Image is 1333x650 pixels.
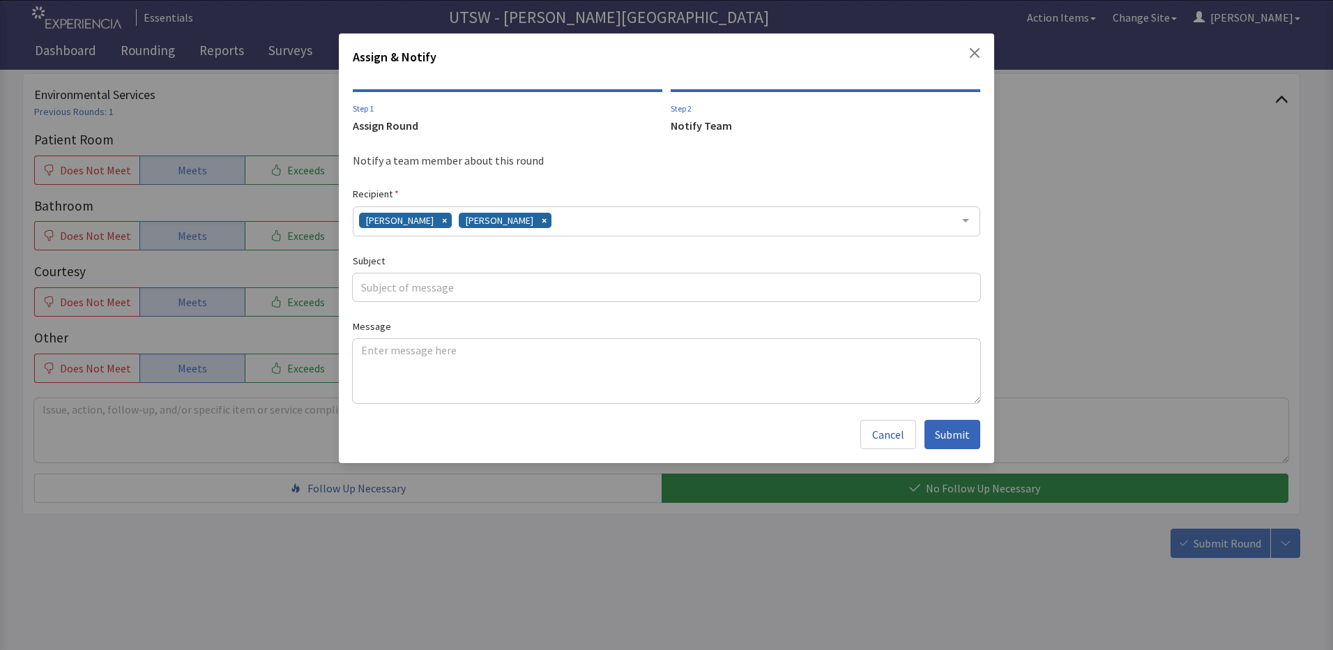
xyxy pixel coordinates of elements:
[872,426,904,443] span: Cancel
[671,103,980,114] div: Step 2
[353,252,980,269] label: Subject
[353,47,436,73] h2: Assign & Notify
[671,117,980,134] div: Notify Team
[353,273,980,301] input: Subject of message
[353,186,980,202] label: Recipient
[466,214,533,227] span: [PERSON_NAME]
[969,47,980,59] button: Close
[935,426,970,443] span: Submit
[353,103,662,114] div: Step 1
[353,117,662,134] div: Assign Round
[860,420,916,449] button: Cancel
[924,420,980,449] button: Submit
[353,152,980,169] div: Notify a team member about this round
[366,214,434,227] span: [PERSON_NAME]
[353,318,980,335] label: Message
